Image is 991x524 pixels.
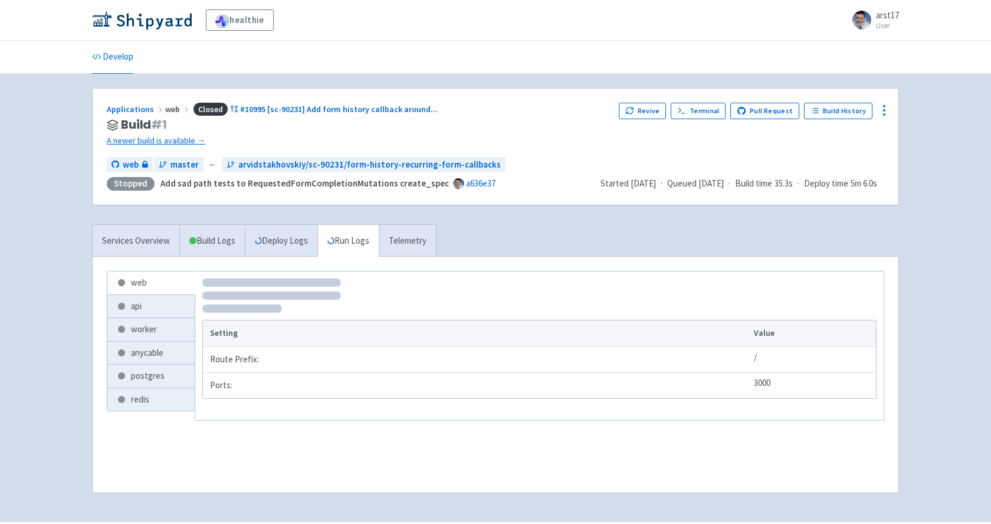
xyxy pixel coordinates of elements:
[93,225,179,257] a: Services Overview
[698,178,724,189] time: [DATE]
[750,320,876,346] th: Value
[775,177,793,191] span: 35.3s
[107,177,155,191] div: Stopped
[238,158,501,172] span: arvidstakhovskiy/sc-90231/form-history-recurring-form-callbacks
[804,103,872,119] a: Build History
[203,346,750,372] td: Route Prefix:
[240,104,438,114] span: #10995 [sc-90231] Add form history callback around ...
[851,177,877,191] span: 5m 6.0s
[107,295,195,318] a: api
[123,158,139,172] span: web
[845,11,899,30] a: arst17 User
[107,388,195,411] a: redis
[600,177,884,191] div: · · ·
[107,134,609,148] a: A newer build is available →
[245,225,317,257] a: Deploy Logs
[107,365,195,388] a: postgres
[750,346,876,372] td: /
[203,372,750,398] td: Ports:
[222,157,506,173] a: arvidstakhovskiy/sc-90231/form-history-recurring-form-callbacks
[193,103,228,116] span: Closed
[121,118,167,132] span: Build
[876,22,899,30] small: User
[92,41,133,74] a: Develop
[206,9,274,31] a: healthie
[730,103,799,119] a: Pull Request
[170,158,199,172] span: master
[107,342,195,365] a: anycable
[165,104,191,114] span: web
[750,372,876,398] td: 3000
[203,320,750,346] th: Setting
[208,158,217,172] span: ←
[600,178,656,189] span: Started
[619,103,666,119] button: Revive
[876,9,899,21] span: arst17
[735,177,772,191] span: Build time
[107,318,195,341] a: worker
[379,225,436,257] a: Telemetry
[191,104,439,114] a: Closed#10995 [sc-90231] Add form history callback around...
[631,178,656,189] time: [DATE]
[151,116,167,133] span: # 1
[667,178,724,189] span: Queued
[107,271,195,294] a: web
[804,177,848,191] span: Deploy time
[107,104,165,114] a: Applications
[92,11,192,30] img: Shipyard logo
[180,225,245,257] a: Build Logs
[671,103,726,119] a: Terminal
[466,178,495,189] a: a636e37
[154,157,204,173] a: master
[160,178,449,189] strong: Add sad path tests to RequestedFormCompletionMutations create_spec
[317,225,379,257] a: Run Logs
[107,157,153,173] a: web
